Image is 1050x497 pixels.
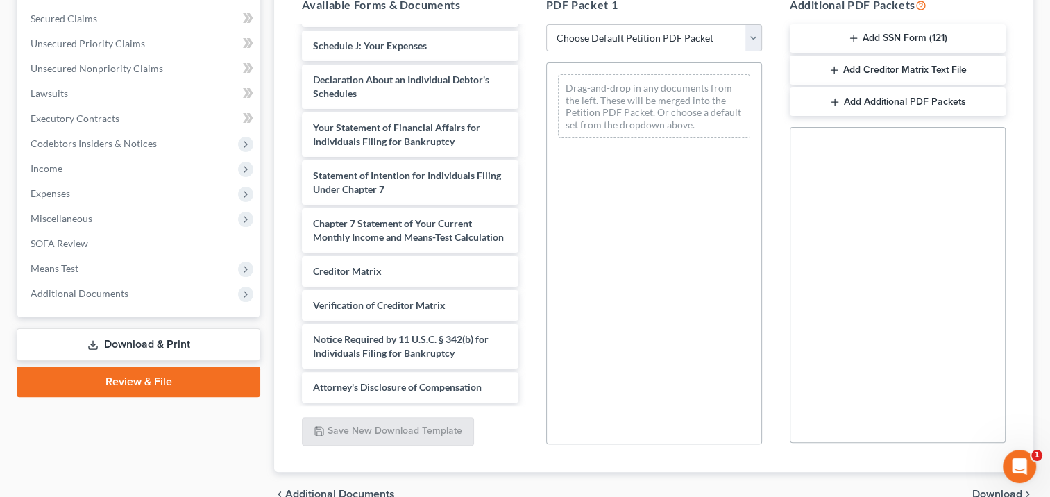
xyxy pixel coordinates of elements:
span: Statement of Intention for Individuals Filing Under Chapter 7 [313,169,501,195]
span: Notice Required by 11 U.S.C. § 342(b) for Individuals Filing for Bankruptcy [313,333,489,359]
span: Your Statement of Financial Affairs for Individuals Filing for Bankruptcy [313,121,480,147]
button: Add Creditor Matrix Text File [790,56,1006,85]
span: 1 [1031,450,1042,461]
a: Lawsuits [19,81,260,106]
a: Review & File [17,367,260,397]
a: Unsecured Nonpriority Claims [19,56,260,81]
span: Income [31,162,62,174]
span: Lawsuits [31,87,68,99]
span: SOFA Review [31,237,88,249]
span: Chapter 7 Statement of Your Current Monthly Income and Means-Test Calculation [313,217,504,243]
span: Verification of Creditor Matrix [313,299,446,311]
span: Executory Contracts [31,112,119,124]
a: Secured Claims [19,6,260,31]
a: Executory Contracts [19,106,260,131]
span: Codebtors Insiders & Notices [31,137,157,149]
a: SOFA Review [19,231,260,256]
span: Attorney's Disclosure of Compensation [313,381,482,393]
a: Download & Print [17,328,260,361]
button: Add SSN Form (121) [790,24,1006,53]
span: Additional Documents [31,287,128,299]
span: Means Test [31,262,78,274]
span: Unsecured Priority Claims [31,37,145,49]
div: Drag-and-drop in any documents from the left. These will be merged into the Petition PDF Packet. ... [558,74,750,138]
span: Declaration About an Individual Debtor's Schedules [313,74,489,99]
a: Unsecured Priority Claims [19,31,260,56]
span: Expenses [31,187,70,199]
span: Miscellaneous [31,212,92,224]
span: Unsecured Nonpriority Claims [31,62,163,74]
button: Add Additional PDF Packets [790,87,1006,117]
iframe: Intercom live chat [1003,450,1036,483]
button: Save New Download Template [302,417,474,446]
span: Creditor Matrix [313,265,382,277]
span: Schedule J: Your Expenses [313,40,427,51]
span: Secured Claims [31,12,97,24]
